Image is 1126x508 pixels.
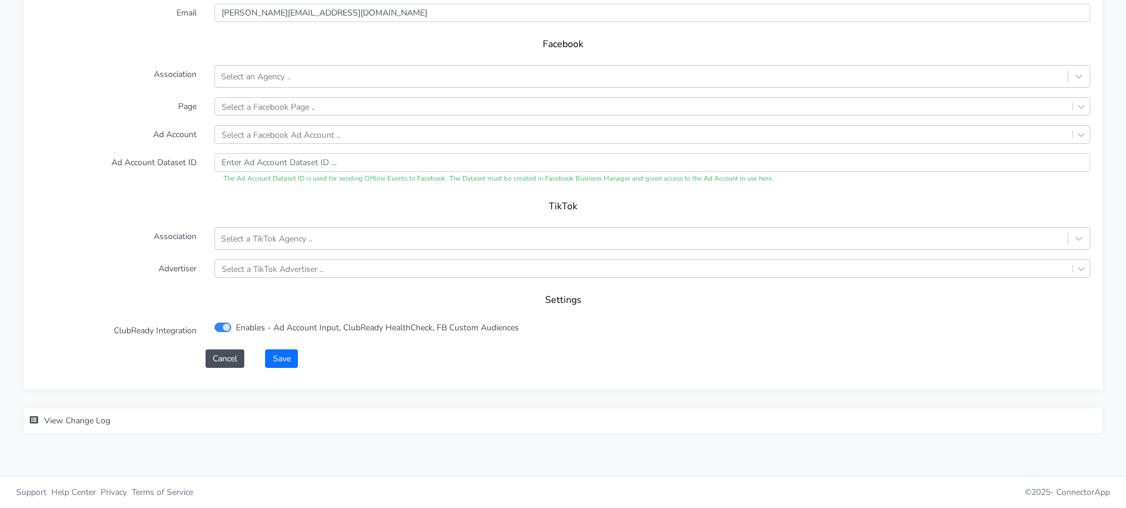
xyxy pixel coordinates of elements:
[221,233,312,245] div: Select a TikTok Agency ..
[51,487,96,498] span: Help Center
[236,321,519,334] label: Enables - Ad Account Input, ClubReady HealthCheck, FB Custom Audiences
[214,153,1090,172] input: Enter Ad Account Dataset ID ...
[1056,487,1110,498] span: ConnectorApp
[44,415,110,426] span: View Change Log
[27,125,206,144] label: Ad Account
[265,349,297,368] button: Save
[222,128,340,141] div: Select a Facebook Ad Account ..
[27,227,206,250] label: Association
[16,487,46,498] span: Support
[27,153,206,184] label: Ad Account Dataset ID
[27,321,206,340] label: ClubReady Integration
[214,174,1090,184] div: The Ad Account Dataset ID is used for sending Offline Events to Facebook. The Dataset must be cre...
[27,259,206,278] label: Advertiser
[132,487,193,498] span: Terms of Service
[572,486,1110,498] p: © 2025 -
[27,65,206,88] label: Association
[222,100,315,113] div: Select a Facebook Page ..
[48,39,1078,50] h5: Facebook
[101,487,127,498] span: Privacy
[27,4,206,22] label: Email
[222,262,324,275] div: Select a TikTok Advertiser ..
[221,70,291,83] div: Select an Agency ..
[214,4,1090,22] input: Enter Email ...
[206,349,244,368] button: Cancel
[27,97,206,116] label: Page
[48,201,1078,212] h5: TikTok
[48,295,1078,306] h5: Settings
